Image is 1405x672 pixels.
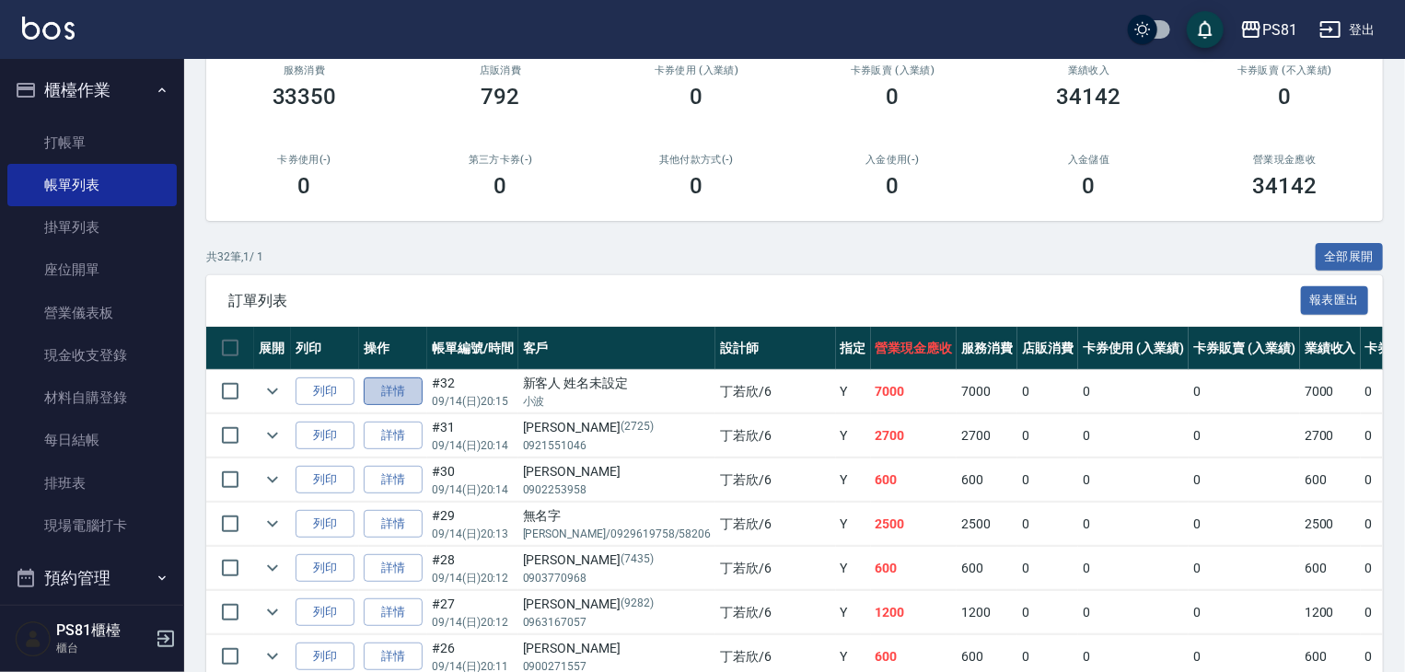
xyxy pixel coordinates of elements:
[228,292,1301,310] span: 訂單列表
[523,374,712,393] div: 新客人 姓名未設定
[296,643,354,671] button: 列印
[56,621,150,640] h5: PS81櫃檯
[1017,547,1078,590] td: 0
[432,437,514,454] p: 09/14 (日) 20:14
[957,327,1017,370] th: 服務消費
[7,292,177,334] a: 營業儀表板
[1300,370,1361,413] td: 7000
[228,154,380,166] h2: 卡券使用(-)
[1017,414,1078,458] td: 0
[1017,327,1078,370] th: 店販消費
[1189,591,1300,634] td: 0
[7,419,177,461] a: 每日結帳
[691,84,703,110] h3: 0
[432,614,514,631] p: 09/14 (日) 20:12
[1017,503,1078,546] td: 0
[621,64,772,76] h2: 卡券使用 (入業績)
[427,327,518,370] th: 帳單編號/時間
[871,458,958,502] td: 600
[836,503,871,546] td: Y
[523,614,712,631] p: 0963167057
[296,377,354,406] button: 列印
[715,370,835,413] td: 丁若欣 /6
[259,422,286,449] button: expand row
[56,640,150,656] p: 櫃台
[836,591,871,634] td: Y
[523,481,712,498] p: 0902253958
[7,164,177,206] a: 帳單列表
[427,370,518,413] td: #32
[1189,547,1300,590] td: 0
[364,377,423,406] a: 詳情
[1279,84,1292,110] h3: 0
[7,504,177,547] a: 現場電腦打卡
[259,466,286,493] button: expand row
[7,66,177,114] button: 櫃檯作業
[291,327,359,370] th: 列印
[259,643,286,670] button: expand row
[1189,414,1300,458] td: 0
[259,377,286,405] button: expand row
[523,437,712,454] p: 0921551046
[715,547,835,590] td: 丁若欣 /6
[7,602,177,650] button: 報表及分析
[1209,64,1361,76] h2: 卡券販賣 (不入業績)
[523,462,712,481] div: [PERSON_NAME]
[432,526,514,542] p: 09/14 (日) 20:13
[957,458,1017,502] td: 600
[887,173,900,199] h3: 0
[432,481,514,498] p: 09/14 (日) 20:14
[364,643,423,671] a: 詳情
[296,422,354,450] button: 列印
[273,84,337,110] h3: 33350
[427,458,518,502] td: #30
[259,598,286,626] button: expand row
[1300,327,1361,370] th: 業績收入
[359,327,427,370] th: 操作
[7,334,177,377] a: 現金收支登錄
[1078,503,1190,546] td: 0
[1300,414,1361,458] td: 2700
[836,370,871,413] td: Y
[817,64,969,76] h2: 卡券販賣 (入業績)
[836,414,871,458] td: Y
[427,591,518,634] td: #27
[715,327,835,370] th: 設計師
[1078,458,1190,502] td: 0
[871,547,958,590] td: 600
[523,570,712,586] p: 0903770968
[1189,327,1300,370] th: 卡券販賣 (入業績)
[1300,503,1361,546] td: 2500
[1301,291,1369,308] a: 報表匯出
[621,418,654,437] p: (2725)
[364,554,423,583] a: 詳情
[1013,154,1165,166] h2: 入金儲值
[621,550,654,570] p: (7435)
[1316,243,1384,272] button: 全部展開
[296,554,354,583] button: 列印
[523,550,712,570] div: [PERSON_NAME]
[7,462,177,504] a: 排班表
[7,249,177,291] a: 座位開單
[364,466,423,494] a: 詳情
[523,418,712,437] div: [PERSON_NAME]
[1262,18,1297,41] div: PS81
[715,591,835,634] td: 丁若欣 /6
[7,122,177,164] a: 打帳單
[364,598,423,627] a: 詳情
[887,84,900,110] h3: 0
[364,510,423,539] a: 詳情
[957,370,1017,413] td: 7000
[259,554,286,582] button: expand row
[254,327,291,370] th: 展開
[957,591,1017,634] td: 1200
[1312,13,1383,47] button: 登出
[364,422,423,450] a: 詳情
[259,510,286,538] button: expand row
[1300,591,1361,634] td: 1200
[1017,591,1078,634] td: 0
[715,503,835,546] td: 丁若欣 /6
[1078,547,1190,590] td: 0
[518,327,716,370] th: 客戶
[523,526,712,542] p: [PERSON_NAME]/0929619758/58206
